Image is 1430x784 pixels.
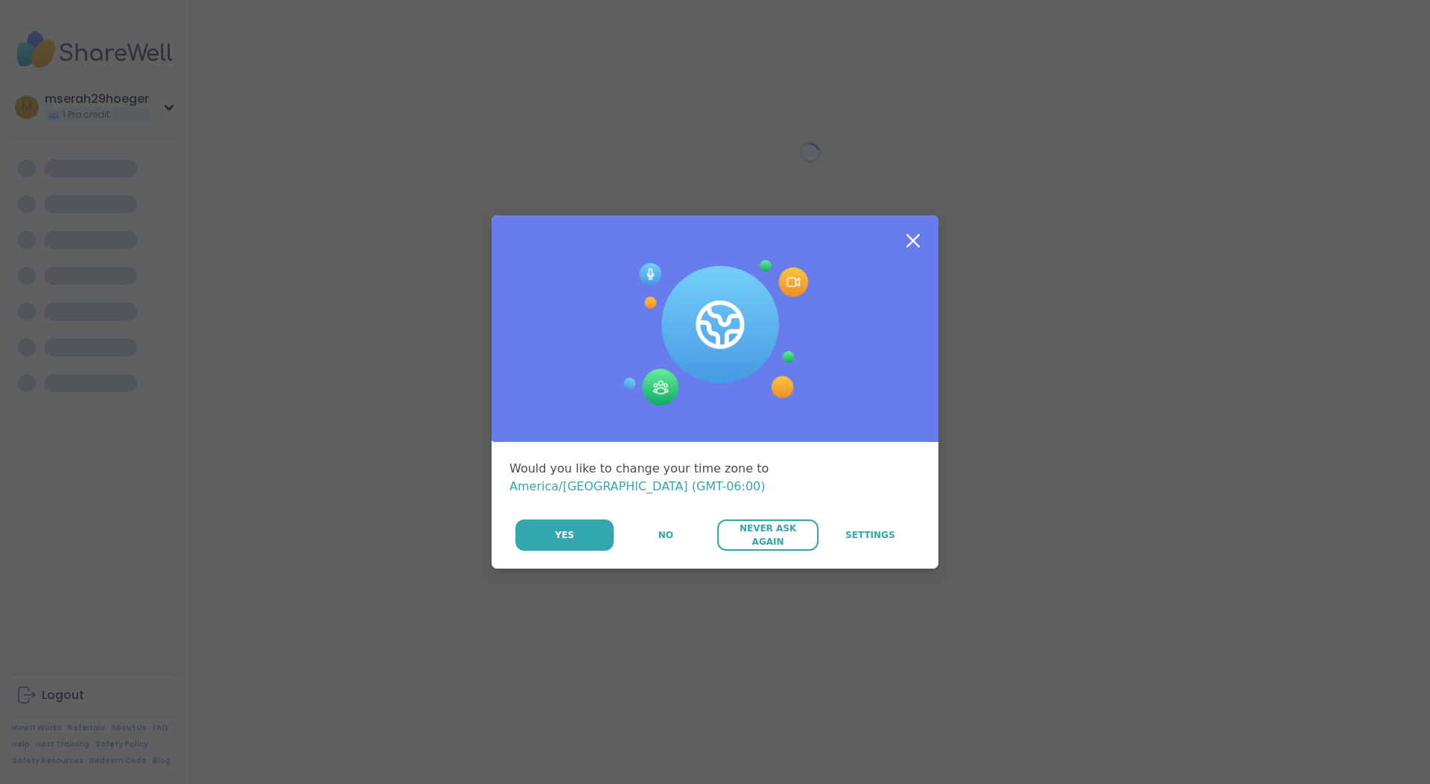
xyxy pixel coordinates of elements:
[717,519,818,551] button: Never Ask Again
[509,479,766,493] span: America/[GEOGRAPHIC_DATA] (GMT-06:00)
[509,460,921,496] div: Would you like to change your time zone to
[725,522,810,549] span: Never Ask Again
[515,519,614,551] button: Yes
[615,519,716,551] button: No
[845,528,895,542] span: Settings
[658,528,673,542] span: No
[622,260,808,406] img: Session Experience
[820,519,921,551] a: Settings
[555,528,574,542] span: Yes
